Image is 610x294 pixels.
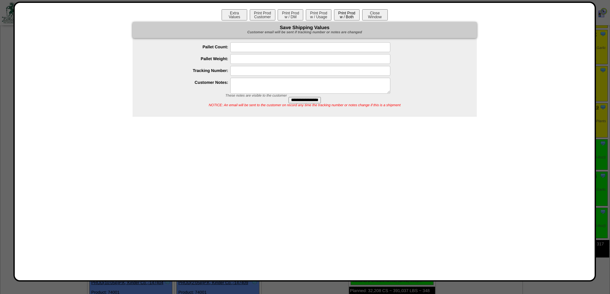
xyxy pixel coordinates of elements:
[250,9,275,20] button: Print ProdCustomer
[145,44,230,49] label: Pallet Count:
[209,103,401,107] span: NOTICE: An email will be sent to the customer on record any time the tracking number or notes cha...
[362,9,388,20] button: CloseWindow
[306,9,331,20] button: Print Prodw / Usage
[133,22,477,38] div: Save Shipping Values
[145,80,230,85] label: Customer Notes:
[145,68,230,73] label: Tracking Number:
[278,9,303,20] button: Print Prodw / DM
[334,9,360,20] button: Print Prodw / Both
[222,9,247,20] button: ExtraValues
[362,14,388,19] a: CloseWindow
[133,30,477,35] div: Customer email will be sent if tracking number or notes are changed
[225,94,287,98] span: These notes are visible to the customer
[145,56,230,61] label: Pallet Weight:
